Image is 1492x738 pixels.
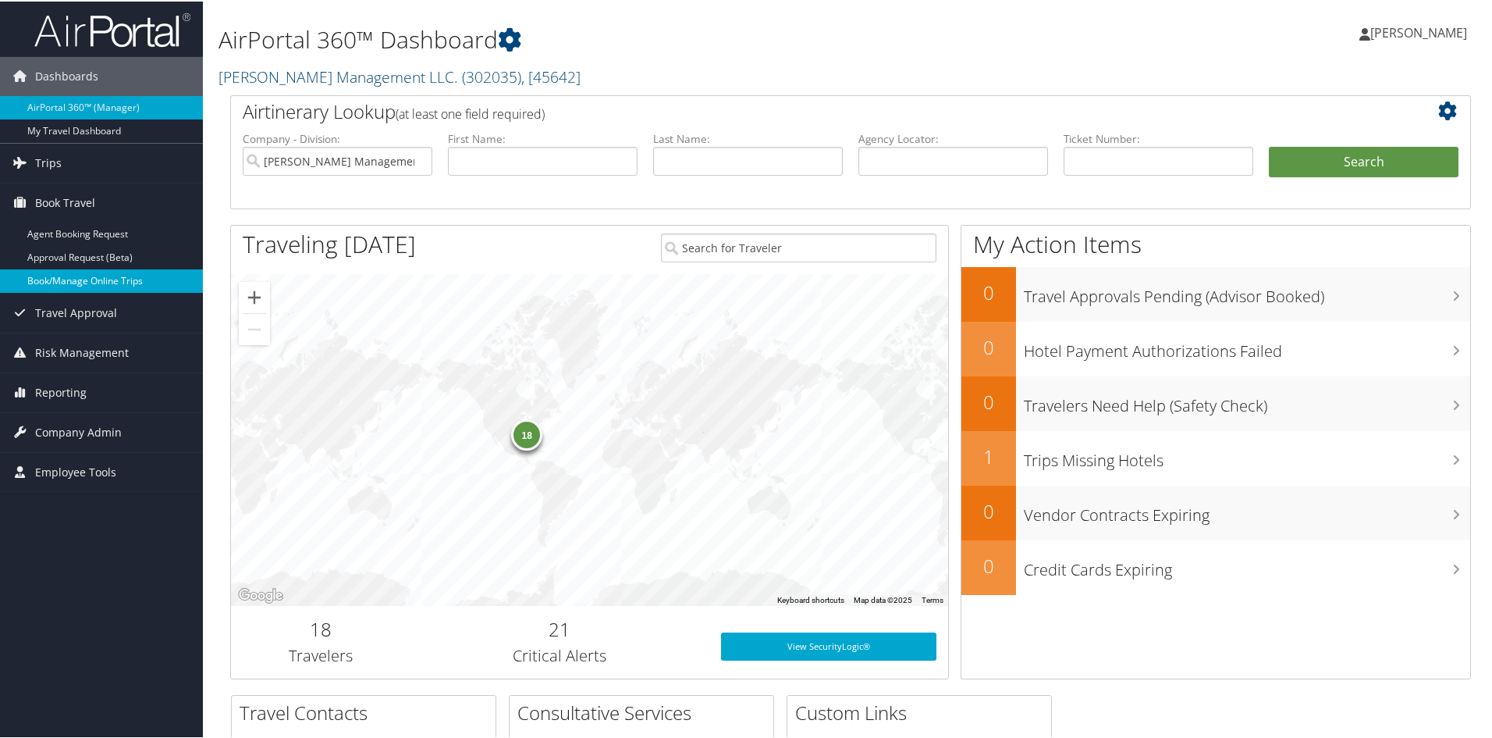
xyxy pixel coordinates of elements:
a: 1Trips Missing Hotels [961,430,1470,484]
h2: 18 [243,615,399,641]
label: First Name: [448,130,638,145]
h1: AirPortal 360™ Dashboard [218,22,1061,55]
h3: Credit Cards Expiring [1024,550,1470,579]
h1: My Action Items [961,226,1470,259]
h2: 0 [961,497,1016,523]
h3: Trips Missing Hotels [1024,440,1470,470]
span: Reporting [35,372,87,411]
span: [PERSON_NAME] [1370,23,1467,40]
button: Keyboard shortcuts [777,594,844,604]
img: Google [235,584,286,604]
a: 0Travelers Need Help (Safety Check) [961,375,1470,430]
h2: 0 [961,278,1016,305]
span: Trips [35,142,62,181]
span: , [ 45642 ] [521,65,581,86]
a: [PERSON_NAME] [1359,8,1483,55]
span: Dashboards [35,55,98,94]
h3: Travelers Need Help (Safety Check) [1024,386,1470,415]
h2: Custom Links [795,698,1051,725]
label: Agency Locator: [858,130,1048,145]
input: Search for Traveler [661,232,936,261]
label: Last Name: [653,130,843,145]
button: Zoom in [239,280,270,312]
a: [PERSON_NAME] Management LLC. [218,65,581,86]
h3: Travelers [243,644,399,665]
a: View SecurityLogic® [721,631,936,659]
span: Employee Tools [35,451,116,490]
label: Company - Division: [243,130,432,145]
a: 0Credit Cards Expiring [961,539,1470,594]
h3: Critical Alerts [422,644,698,665]
div: 18 [511,418,542,449]
a: 0Vendor Contracts Expiring [961,484,1470,539]
span: (at least one field required) [396,104,545,121]
h2: 1 [961,442,1016,469]
span: ( 302035 ) [462,65,521,86]
h2: Travel Contacts [240,698,496,725]
button: Zoom out [239,312,270,344]
span: Travel Approval [35,292,117,331]
h2: 21 [422,615,698,641]
span: Company Admin [35,412,122,451]
a: 0Hotel Payment Authorizations Failed [961,320,1470,375]
h1: Traveling [DATE] [243,226,416,259]
label: Ticket Number: [1064,130,1253,145]
a: 0Travel Approvals Pending (Advisor Booked) [961,266,1470,320]
a: Terms (opens in new tab) [922,594,943,603]
h3: Travel Approvals Pending (Advisor Booked) [1024,276,1470,306]
h2: Consultative Services [517,698,773,725]
img: airportal-logo.png [34,10,190,47]
h3: Vendor Contracts Expiring [1024,495,1470,525]
span: Map data ©2025 [854,594,912,603]
button: Search [1269,145,1458,176]
h2: 0 [961,551,1016,578]
span: Book Travel [35,182,95,221]
a: Open this area in Google Maps (opens a new window) [235,584,286,604]
h3: Hotel Payment Authorizations Failed [1024,331,1470,361]
h2: Airtinerary Lookup [243,97,1355,123]
h2: 0 [961,387,1016,414]
h2: 0 [961,333,1016,359]
span: Risk Management [35,332,129,371]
